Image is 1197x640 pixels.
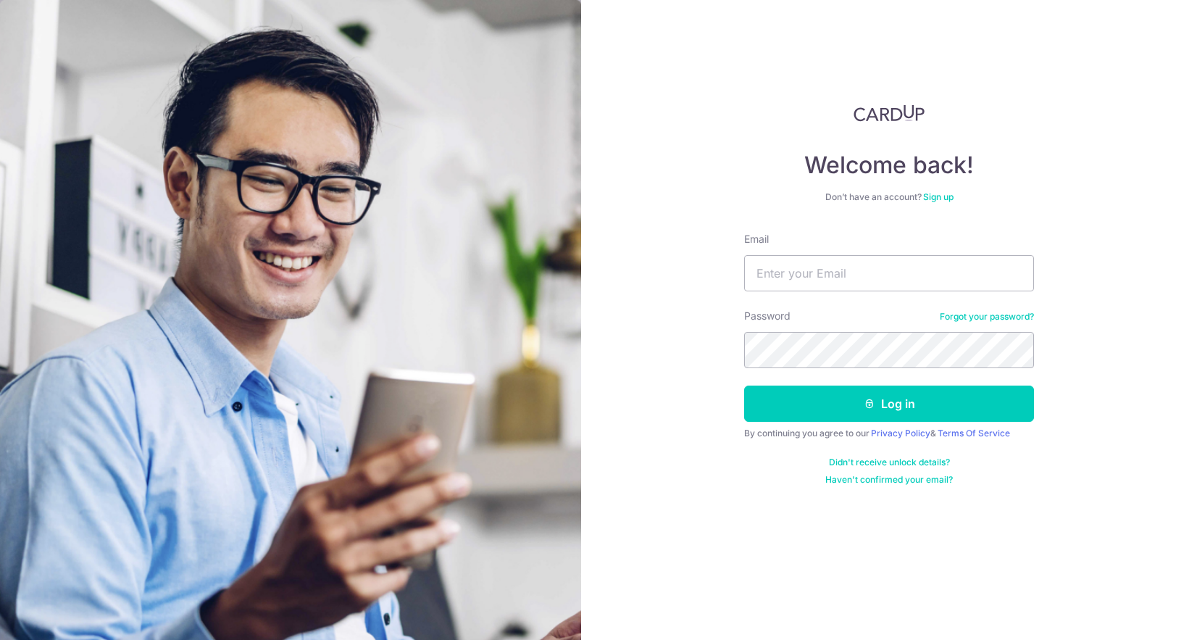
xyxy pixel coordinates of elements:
img: CardUp Logo [854,104,925,122]
label: Password [744,309,791,323]
input: Enter your Email [744,255,1034,291]
a: Haven't confirmed your email? [825,474,953,486]
label: Email [744,232,769,246]
a: Didn't receive unlock details? [829,457,950,468]
button: Log in [744,386,1034,422]
div: Don’t have an account? [744,191,1034,203]
a: Forgot your password? [940,311,1034,323]
div: By continuing you agree to our & [744,428,1034,439]
h4: Welcome back! [744,151,1034,180]
a: Terms Of Service [938,428,1010,439]
a: Sign up [923,191,954,202]
a: Privacy Policy [871,428,930,439]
